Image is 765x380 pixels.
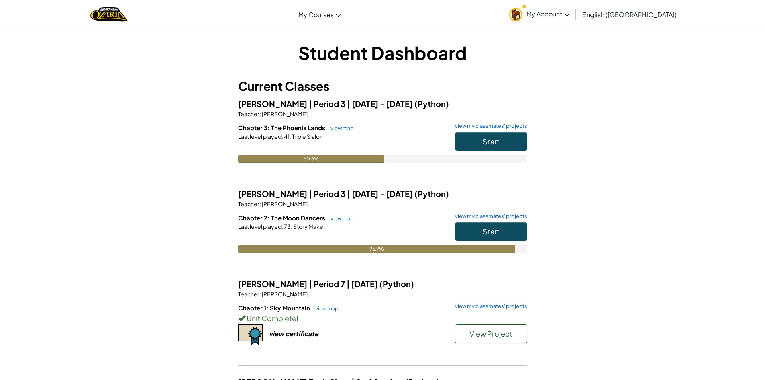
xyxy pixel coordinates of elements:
span: Triple Slalom [291,133,325,140]
button: Start [455,222,527,241]
a: English ([GEOGRAPHIC_DATA]) [578,4,681,25]
a: My Account [505,2,573,27]
span: Chapter 3: The Phoenix Lands [238,124,326,131]
span: Last level played [238,133,282,140]
span: : [259,200,261,207]
span: English ([GEOGRAPHIC_DATA]) [582,10,677,19]
span: : [282,223,283,230]
span: : [282,133,283,140]
span: My Account [526,10,569,18]
a: view map [311,305,339,312]
span: Start [483,137,500,146]
span: Last level played [238,223,282,230]
button: Start [455,132,527,151]
span: [PERSON_NAME] [261,110,308,117]
span: [PERSON_NAME] | Period 3 | [DATE] - [DATE] [238,189,414,199]
span: Teacher [238,290,259,298]
div: 50.6% [238,155,384,163]
span: [PERSON_NAME] | Period 7 | [DATE] [238,279,379,289]
a: view my classmates' projects [451,304,527,309]
img: avatar [509,8,522,21]
div: 95.9% [238,245,515,253]
span: (Python) [379,279,414,289]
button: View Project [455,324,527,343]
span: Teacher [238,200,259,207]
a: view my classmates' projects [451,214,527,219]
div: view certificate [269,329,318,338]
span: My Courses [298,10,334,19]
span: Teacher [238,110,259,117]
span: [PERSON_NAME] [261,200,308,207]
h1: Student Dashboard [238,40,527,65]
a: view certificate [238,329,318,338]
a: My Courses [294,4,345,25]
span: View Project [469,329,512,338]
span: 73. [283,223,292,230]
img: certificate-icon.png [238,324,263,345]
span: (Python) [414,189,449,199]
a: view map [326,125,354,131]
span: Unit Complete [245,314,296,323]
span: [PERSON_NAME] | Period 3 | [DATE] - [DATE] [238,99,414,109]
span: 41. [283,133,291,140]
span: : [259,110,261,117]
h3: Current Classes [238,77,527,95]
span: Chapter 1: Sky Mountain [238,304,311,312]
span: : [259,290,261,298]
span: (Python) [414,99,449,109]
img: Home [90,6,128,23]
a: view map [326,215,354,222]
span: [PERSON_NAME] [261,290,308,298]
a: Ozaria by CodeCombat logo [90,6,128,23]
span: Chapter 2: The Moon Dancers [238,214,326,222]
span: ! [296,314,298,323]
span: Start [483,227,500,236]
span: Story Maker [292,223,325,230]
a: view my classmates' projects [451,123,527,129]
